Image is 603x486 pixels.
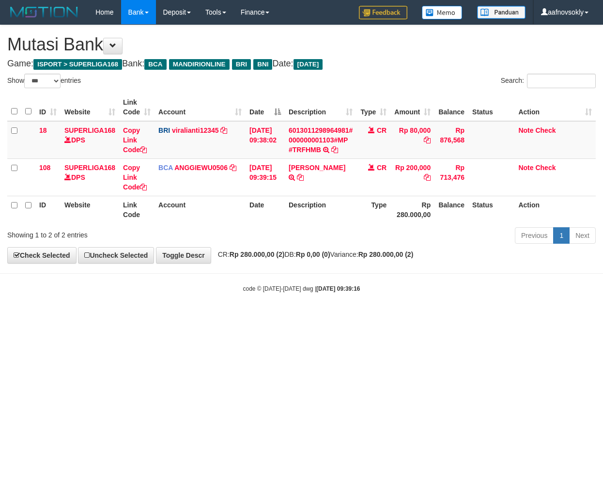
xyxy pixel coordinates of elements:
[518,126,533,134] a: Note
[434,158,468,196] td: Rp 713,476
[285,94,356,121] th: Description: activate to sort column ascending
[285,196,356,223] th: Description
[535,126,556,134] a: Check
[7,226,244,240] div: Showing 1 to 2 of 2 entries
[356,196,390,223] th: Type
[246,196,285,223] th: Date
[514,94,596,121] th: Action: activate to sort column ascending
[172,126,219,134] a: viralianti12345
[289,164,345,172] a: [PERSON_NAME]
[24,74,61,88] select: Showentries
[390,196,434,223] th: Rp 280.000,00
[7,59,596,69] h4: Game: Bank: Date:
[158,164,173,172] span: BCA
[422,6,463,19] img: Button%20Memo.svg
[61,94,119,121] th: Website: activate to sort column ascending
[119,94,155,121] th: Link Code: activate to sort column ascending
[289,126,353,154] a: 6013011298964981# 000000001103#MP #TRFHMB
[434,121,468,159] td: Rp 876,568
[468,196,514,223] th: Status
[35,196,61,223] th: ID
[515,227,554,244] a: Previous
[331,146,338,154] a: Copy 6013011298964981# 000000001103#MP #TRFHMB to clipboard
[297,173,304,181] a: Copy RANDY MEINY KENCEM to clipboard
[424,136,431,144] a: Copy Rp 80,000 to clipboard
[144,59,166,70] span: BCA
[230,164,236,172] a: Copy ANGGIEWU0506 to clipboard
[78,247,154,264] a: Uncheck Selected
[61,158,119,196] td: DPS
[246,94,285,121] th: Date: activate to sort column descending
[424,173,431,181] a: Copy Rp 200,000 to clipboard
[501,74,596,88] label: Search:
[296,251,330,258] strong: Rp 0,00 (0)
[39,126,47,134] span: 18
[434,196,468,223] th: Balance
[243,285,360,292] small: code © [DATE]-[DATE] dwg |
[35,94,61,121] th: ID: activate to sort column ascending
[61,196,119,223] th: Website
[220,126,227,134] a: Copy viralianti12345 to clipboard
[294,59,323,70] span: [DATE]
[390,121,434,159] td: Rp 80,000
[246,121,285,159] td: [DATE] 09:38:02
[64,164,115,172] a: SUPERLIGA168
[553,227,570,244] a: 1
[155,196,246,223] th: Account
[434,94,468,121] th: Balance
[158,126,170,134] span: BRI
[61,121,119,159] td: DPS
[230,251,285,258] strong: Rp 280.000,00 (2)
[477,6,526,19] img: panduan.png
[213,251,414,258] span: CR: DB: Variance:
[316,285,360,292] strong: [DATE] 09:39:16
[468,94,514,121] th: Status
[174,164,228,172] a: ANGGIEWU0506
[64,126,115,134] a: SUPERLIGA168
[356,94,390,121] th: Type: activate to sort column ascending
[232,59,251,70] span: BRI
[377,164,387,172] span: CR
[119,196,155,223] th: Link Code
[535,164,556,172] a: Check
[156,247,211,264] a: Toggle Descr
[390,158,434,196] td: Rp 200,000
[359,6,407,19] img: Feedback.jpg
[39,164,50,172] span: 108
[514,196,596,223] th: Action
[169,59,230,70] span: MANDIRIONLINE
[527,74,596,88] input: Search:
[7,35,596,54] h1: Mutasi Bank
[7,74,81,88] label: Show entries
[377,126,387,134] span: CR
[155,94,246,121] th: Account: activate to sort column ascending
[246,158,285,196] td: [DATE] 09:39:15
[518,164,533,172] a: Note
[33,59,122,70] span: ISPORT > SUPERLIGA168
[123,164,147,191] a: Copy Link Code
[358,251,414,258] strong: Rp 280.000,00 (2)
[7,5,81,19] img: MOTION_logo.png
[569,227,596,244] a: Next
[390,94,434,121] th: Amount: activate to sort column ascending
[123,126,147,154] a: Copy Link Code
[253,59,272,70] span: BNI
[7,247,77,264] a: Check Selected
